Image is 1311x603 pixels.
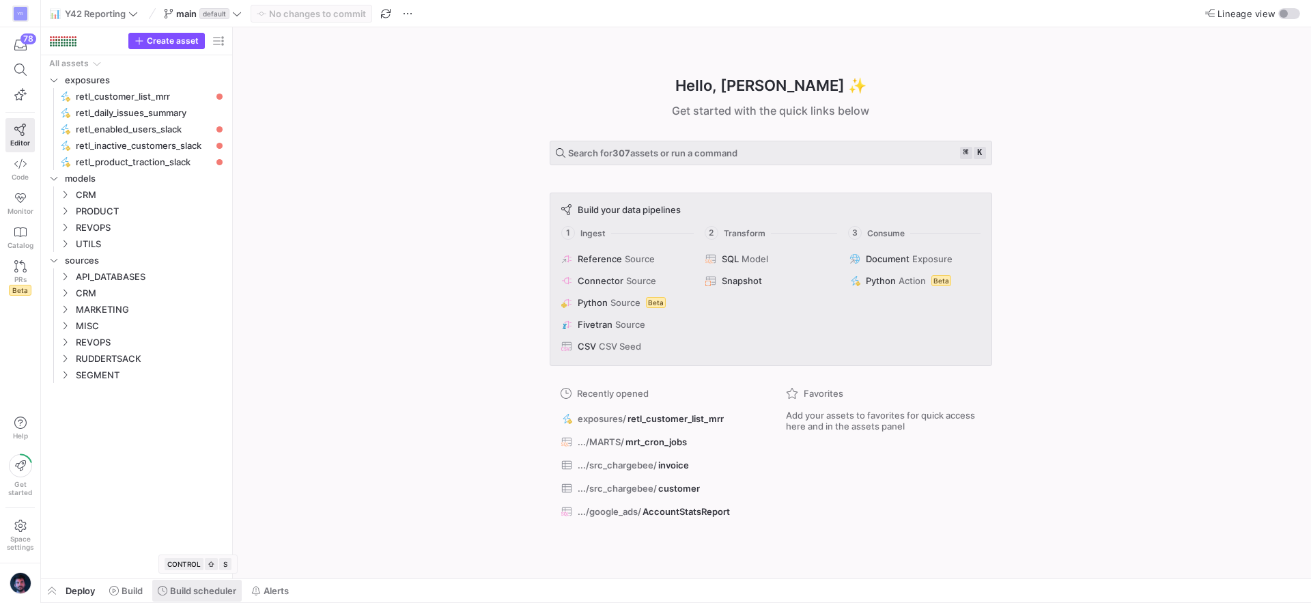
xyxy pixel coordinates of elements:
span: main [176,8,197,19]
span: Build your data pipelines [578,204,681,215]
kbd: ⌘ [960,147,972,159]
span: Beta [9,285,31,296]
div: All assets [49,59,89,68]
span: AccountStatsReport [643,506,730,517]
span: CONTROL [167,560,201,568]
span: CSV [578,341,596,352]
button: 78 [5,33,35,57]
button: .../src_chargebee/customer [558,479,759,497]
kbd: k [974,147,986,159]
span: Deploy [66,585,95,596]
button: CSVCSV Seed [559,338,694,354]
span: MARKETING [76,302,225,318]
button: https://storage.googleapis.com/y42-prod-data-exchange/images/zn2Dipnt5kSdWZ4U6JymtAUNwkc8DG3H2NRM... [5,569,35,598]
button: ConnectorSource [559,272,694,289]
a: YR [5,2,35,25]
button: Alerts [245,579,295,602]
span: S [223,560,227,568]
span: Editor [10,139,30,147]
div: Press SPACE to select this row. [46,137,227,154]
span: Source [626,275,656,286]
span: CRM [76,285,225,301]
span: Reference [578,253,622,264]
div: Press SPACE to select this row. [46,252,227,268]
span: ⇧ [208,560,215,568]
span: mrt_cron_jobs [625,436,687,447]
span: retl_inactive_customers_slack​​​​​ [76,138,211,154]
span: Create asset [147,36,199,46]
div: Press SPACE to select this row. [46,367,227,383]
span: customer [658,483,700,494]
span: SEGMENT [76,367,225,383]
span: CSV Seed [599,341,641,352]
span: Connector [578,275,623,286]
span: API_DATABASES [76,269,225,285]
span: retl_daily_issues_summary​​​​​ [76,105,211,121]
div: Press SPACE to select this row. [46,170,227,186]
span: Source [610,297,640,308]
span: Fivetran [578,319,612,330]
span: exposures [65,72,225,88]
span: exposures/ [578,413,626,424]
div: Press SPACE to select this row. [46,104,227,121]
span: Get started [8,480,32,496]
button: Build [103,579,149,602]
a: Code [5,152,35,186]
span: Monitor [8,207,33,215]
div: YR [14,7,27,20]
span: REVOPS [76,220,225,236]
div: Press SPACE to select this row. [46,219,227,236]
span: Exposure [912,253,953,264]
h1: Hello, [PERSON_NAME] ✨ [675,74,866,97]
button: exposures/retl_customer_list_mrr [558,410,759,427]
a: retl_enabled_users_slack​​​​​ [46,121,227,137]
div: Press SPACE to select this row. [46,88,227,104]
div: Press SPACE to select this row. [46,301,227,318]
span: Alerts [264,585,289,596]
span: SQL [722,253,739,264]
button: Create asset [128,33,205,49]
div: Press SPACE to select this row. [46,318,227,334]
span: sources [65,253,225,268]
span: retl_enabled_users_slack​​​​​ [76,122,211,137]
span: MISC [76,318,225,334]
span: Recently opened [577,388,649,399]
button: Help [5,410,35,446]
button: Getstarted [5,449,35,502]
button: PythonActionBeta [847,272,983,289]
span: retl_customer_list_mrr​​​​​ [76,89,211,104]
button: .../src_chargebee/invoice [558,456,759,474]
span: Build [122,585,143,596]
span: REVOPS [76,335,225,350]
img: https://storage.googleapis.com/y42-prod-data-exchange/images/zn2Dipnt5kSdWZ4U6JymtAUNwkc8DG3H2NRM... [10,572,31,594]
span: Source [615,319,645,330]
span: Document [866,253,910,264]
span: Action [899,275,926,286]
span: Source [625,253,655,264]
span: PRs [14,275,27,283]
span: retl_customer_list_mrr [628,413,724,424]
div: Press SPACE to select this row. [46,154,227,170]
strong: 307 [612,148,630,158]
span: models [65,171,225,186]
div: Press SPACE to select this row. [46,186,227,203]
button: .../MARTS/mrt_cron_jobs [558,433,759,451]
span: Build scheduler [170,585,236,596]
span: 📊 [50,9,59,18]
a: Editor [5,118,35,152]
button: DocumentExposure [847,251,983,267]
span: default [199,8,229,19]
a: retl_inactive_customers_slack​​​​​ [46,137,227,154]
span: Space settings [7,535,33,551]
span: retl_product_traction_slack​​​​​ [76,154,211,170]
a: retl_customer_list_mrr​​​​​ [46,88,227,104]
span: PRODUCT [76,204,225,219]
button: ReferenceSource [559,251,694,267]
button: Build scheduler [152,579,242,602]
span: Help [12,432,29,440]
button: FivetranSource [559,316,694,333]
span: .../src_chargebee/ [578,460,657,471]
button: PythonSourceBeta [559,294,694,311]
span: .../google_ads/ [578,506,641,517]
span: Code [12,173,29,181]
